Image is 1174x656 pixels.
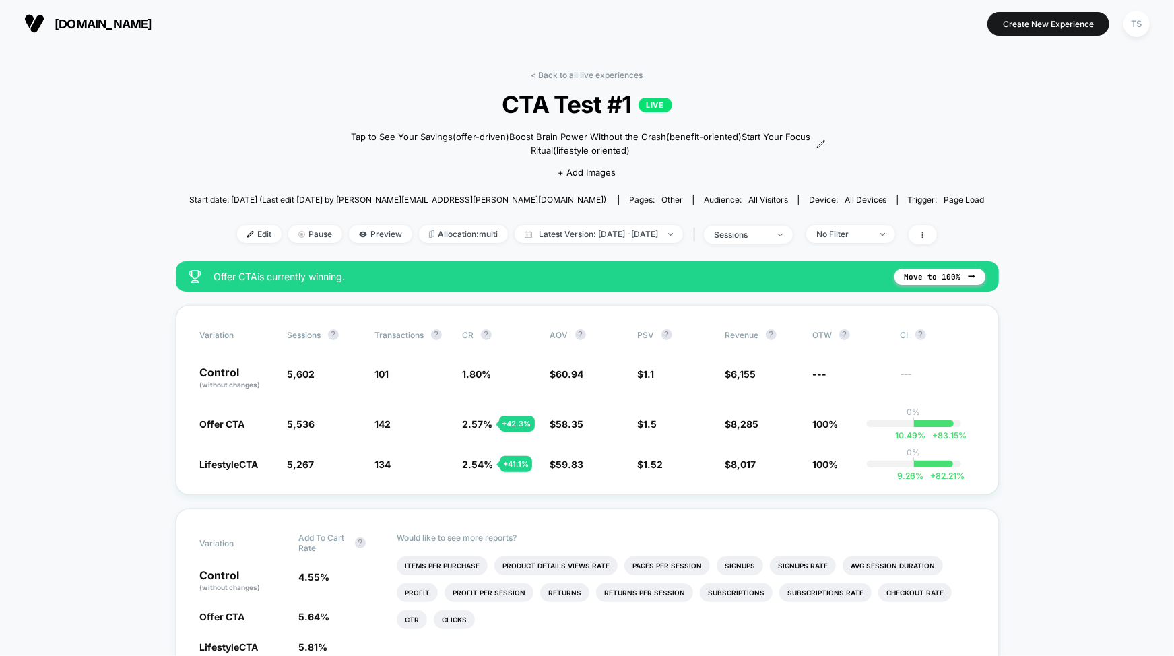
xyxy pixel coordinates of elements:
[348,131,812,157] span: Tap to See Your Savings(offer-driven)Boost Brain Power Without the Crash(benefit-oriented)Start Y...
[816,229,870,239] div: No Filter
[639,98,672,112] p: LIVE
[704,195,788,205] div: Audience:
[550,459,584,470] span: $
[839,329,850,340] button: ?
[200,418,245,430] span: Offer CTA
[896,430,926,440] span: 10.49 %
[298,611,329,622] span: 5.64 %
[189,195,606,205] span: Start date: [DATE] (Last edit [DATE] by [PERSON_NAME][EMAIL_ADDRESS][PERSON_NAME][DOMAIN_NAME])
[558,167,616,178] span: + Add Images
[661,329,672,340] button: ?
[214,271,881,282] span: Offer CTA is currently winning.
[500,456,532,472] div: + 41.1 %
[731,459,756,470] span: 8,017
[779,583,872,602] li: Subscriptions Rate
[200,570,285,593] p: Control
[714,230,768,240] div: sessions
[200,329,274,340] span: Variation
[880,233,885,236] img: end
[1119,10,1154,38] button: TS
[247,231,254,238] img: edit
[717,556,763,575] li: Signups
[845,195,887,205] span: all devices
[1123,11,1150,37] div: TS
[907,407,921,417] p: 0%
[463,368,492,380] span: 1.80 %
[200,459,259,470] span: LifestyleCTA
[725,418,759,430] span: $
[397,583,438,602] li: Profit
[288,418,315,430] span: 5,536
[638,368,655,380] span: $
[596,583,693,602] li: Returns Per Session
[515,225,683,243] span: Latest Version: [DATE] - [DATE]
[550,418,584,430] span: $
[55,17,152,31] span: [DOMAIN_NAME]
[661,195,683,205] span: other
[731,368,756,380] span: 6,155
[644,368,655,380] span: 1.1
[725,368,756,380] span: $
[770,556,836,575] li: Signups Rate
[813,418,839,430] span: 100%
[898,471,924,481] span: 9.26 %
[926,430,967,440] span: 83.15 %
[481,329,492,340] button: ?
[725,330,759,340] span: Revenue
[813,459,839,470] span: 100%
[556,418,584,430] span: 58.35
[499,416,535,432] div: + 42.3 %
[668,233,673,236] img: end
[531,70,643,80] a: < Back to all live experiences
[429,230,434,238] img: rebalance
[463,418,493,430] span: 2.57 %
[288,225,342,243] span: Pause
[445,583,533,602] li: Profit Per Session
[644,459,663,470] span: 1.52
[798,195,897,205] span: Device:
[644,418,657,430] span: 1.5
[298,533,348,553] span: Add To Cart Rate
[575,329,586,340] button: ?
[813,329,887,340] span: OTW
[813,368,827,380] span: ---
[878,583,952,602] li: Checkout Rate
[944,195,985,205] span: Page Load
[556,459,584,470] span: 59.83
[843,556,943,575] li: Avg Session Duration
[434,610,475,629] li: Clicks
[731,418,759,430] span: 8,285
[200,533,274,553] span: Variation
[200,641,259,653] span: LifestyleCTA
[200,611,245,622] span: Offer CTA
[463,330,474,340] span: CR
[288,330,321,340] span: Sessions
[463,459,494,470] span: 2.54 %
[725,459,756,470] span: $
[908,195,985,205] div: Trigger:
[550,330,568,340] span: AOV
[24,13,44,34] img: Visually logo
[907,447,921,457] p: 0%
[987,12,1109,36] button: Create New Experience
[200,367,274,390] p: Control
[288,368,315,380] span: 5,602
[328,329,339,340] button: ?
[915,329,926,340] button: ?
[913,417,915,427] p: |
[200,381,261,389] span: (without changes)
[397,533,975,543] p: Would like to see more reports?
[556,368,584,380] span: 60.94
[375,459,391,470] span: 134
[778,234,783,236] img: end
[431,329,442,340] button: ?
[419,225,508,243] span: Allocation: multi
[397,556,488,575] li: Items Per Purchase
[494,556,618,575] li: Product Details Views Rate
[638,459,663,470] span: $
[913,457,915,467] p: |
[189,270,201,283] img: success_star
[237,225,282,243] span: Edit
[525,231,532,238] img: calendar
[901,370,975,390] span: ---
